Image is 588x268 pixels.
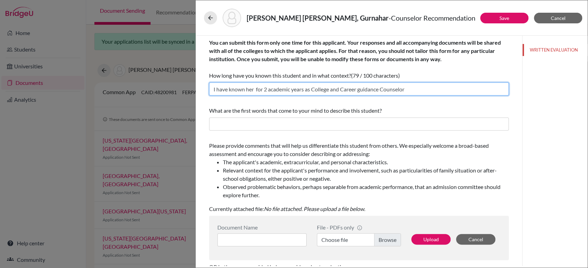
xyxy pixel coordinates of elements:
label: Choose file [317,233,401,246]
div: Document Name [217,224,307,231]
span: - Counselor Recommendation [389,14,475,22]
div: File - PDFs only [317,224,401,231]
li: Relevant context for the applicant's performance and involvement, such as particularities of fami... [223,166,509,183]
strong: [PERSON_NAME] [PERSON_NAME], Gurnahar [247,14,389,22]
button: Upload [411,234,451,245]
div: Currently attached file: [209,139,509,216]
span: What are the first words that come to your mind to describe this student? [209,107,382,114]
span: (79 / 100 characters) [351,72,400,79]
li: The applicant's academic, extracurricular, and personal characteristics. [223,158,509,166]
span: Please provide comments that will help us differentiate this student from others. We especially w... [209,142,509,199]
span: How long have you known this student and in what context? [209,39,501,79]
button: Cancel [456,234,495,245]
button: WRITTEN EVALUATION [523,44,588,56]
i: No file attached. Please upload a file below. [264,205,365,212]
span: info [357,225,362,231]
li: Observed problematic behaviors, perhaps separable from academic performance, that an admission co... [223,183,509,199]
b: You can submit this form only one time for this applicant. Your responses and all accompanying do... [209,39,501,62]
